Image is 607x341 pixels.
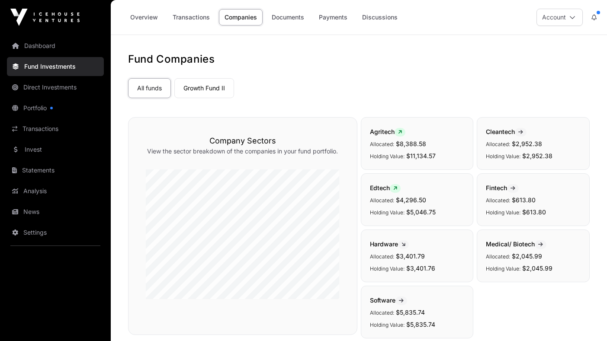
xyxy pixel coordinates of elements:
span: $4,296.50 [396,196,426,204]
a: Invest [7,140,104,159]
span: $5,835.74 [406,321,435,328]
a: Transactions [7,119,104,138]
span: Edtech [370,184,401,191]
span: Holding Value: [370,322,405,328]
span: Allocated: [370,309,394,316]
span: Allocated: [486,197,510,204]
span: $613.80 [512,196,536,204]
span: Allocated: [370,141,394,147]
span: Fintech [486,184,519,191]
a: Direct Investments [7,78,104,97]
span: $3,401.76 [406,265,435,272]
span: Medical/ Biotech [486,240,546,248]
span: Hardware [370,240,409,248]
span: Holding Value: [370,153,405,159]
a: Transactions [167,9,215,25]
button: Account [536,9,583,26]
span: $2,952.38 [512,140,542,147]
p: View the sector breakdown of the companies in your fund portfolio. [146,147,340,156]
span: $613.80 [522,208,546,216]
a: Settings [7,223,104,242]
a: Fund Investments [7,57,104,76]
h1: Fund Companies [128,52,590,66]
span: $5,046.75 [406,208,436,216]
img: Icehouse Ventures Logo [10,9,80,26]
a: News [7,202,104,221]
a: Discussions [356,9,403,25]
span: Holding Value: [486,265,520,272]
span: Allocated: [370,253,394,260]
span: Holding Value: [370,265,405,272]
a: Growth Fund II [174,78,234,98]
h3: Company Sectors [146,135,340,147]
a: Analysis [7,182,104,201]
a: Documents [266,9,310,25]
a: Overview [125,9,164,25]
span: $2,045.99 [512,252,542,260]
span: $11,134.57 [406,152,436,159]
span: Holding Value: [486,153,520,159]
a: Statements [7,161,104,180]
span: Allocated: [370,197,394,204]
span: Agritech [370,128,405,135]
iframe: Chat Widget [564,300,607,341]
span: $8,388.58 [396,140,426,147]
span: $2,952.38 [522,152,552,159]
span: Cleantech [486,128,527,135]
span: Holding Value: [486,209,520,216]
a: Dashboard [7,36,104,55]
span: $5,835.74 [396,309,425,316]
span: Allocated: [486,253,510,260]
span: Software [370,296,407,304]
span: $3,401.79 [396,252,425,260]
span: $2,045.99 [522,265,552,272]
a: Payments [313,9,353,25]
a: Companies [219,9,263,25]
span: Holding Value: [370,209,405,216]
a: All funds [128,78,171,98]
a: Portfolio [7,99,104,118]
span: Allocated: [486,141,510,147]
